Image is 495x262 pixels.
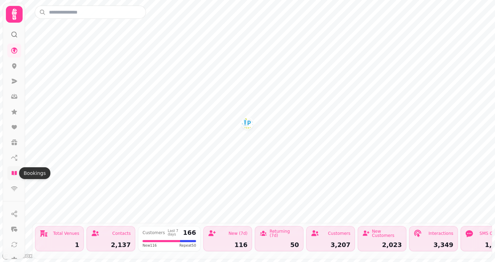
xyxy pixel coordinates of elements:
div: 2,023 [362,242,402,248]
div: Contacts [112,231,131,236]
div: 3,349 [414,242,453,248]
button: Skyline SIPS SJQ [242,118,253,129]
div: Customers [143,231,165,235]
div: 116 [208,242,247,248]
div: Customers [328,231,350,236]
div: 2,137 [91,242,131,248]
span: New 116 [143,243,157,248]
div: 50 [259,242,299,248]
div: Map marker [242,118,253,131]
div: Returning (7d) [269,229,299,238]
div: New Customers [372,229,402,238]
div: 3,207 [311,242,350,248]
div: Total Venues [53,231,79,236]
div: Bookings [19,167,50,179]
a: Mapbox logo [2,252,33,260]
div: 1 [40,242,79,248]
div: 166 [183,230,196,236]
div: Last 7 days [168,229,180,236]
div: New (7d) [228,231,247,236]
div: Interactions [429,231,453,236]
span: Repeat 50 [179,243,196,248]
